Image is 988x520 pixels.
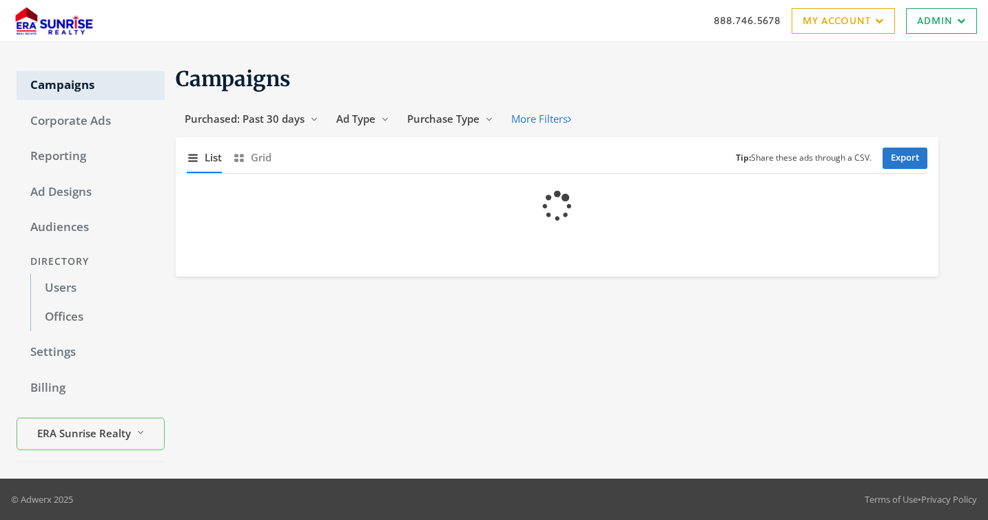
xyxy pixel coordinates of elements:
[865,493,918,506] a: Terms of Use
[502,106,580,132] button: More Filters
[11,492,73,506] p: © Adwerx 2025
[792,8,895,34] a: My Account
[17,338,165,367] a: Settings
[327,106,398,132] button: Ad Type
[11,3,97,38] img: Adwerx
[17,249,165,274] div: Directory
[921,493,977,506] a: Privacy Policy
[736,152,872,165] small: Share these ads through a CSV.
[17,178,165,207] a: Ad Designs
[17,213,165,242] a: Audiences
[187,143,222,172] button: List
[30,303,165,332] a: Offices
[17,107,165,136] a: Corporate Ads
[17,418,165,450] button: ERA Sunrise Realty
[233,143,271,172] button: Grid
[336,112,375,126] span: Ad Type
[906,8,977,34] a: Admin
[714,13,781,28] a: 888.746.5678
[883,148,927,169] a: Export
[251,150,271,166] span: Grid
[205,150,222,166] span: List
[37,425,131,441] span: ERA Sunrise Realty
[865,492,977,506] div: •
[30,274,165,303] a: Users
[185,112,305,126] span: Purchased: Past 30 days
[736,152,751,163] b: Tip:
[17,71,165,100] a: Campaigns
[176,106,327,132] button: Purchased: Past 30 days
[176,66,291,92] span: Campaigns
[17,142,165,171] a: Reporting
[407,112,480,126] span: Purchase Type
[398,106,502,132] button: Purchase Type
[17,374,165,403] a: Billing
